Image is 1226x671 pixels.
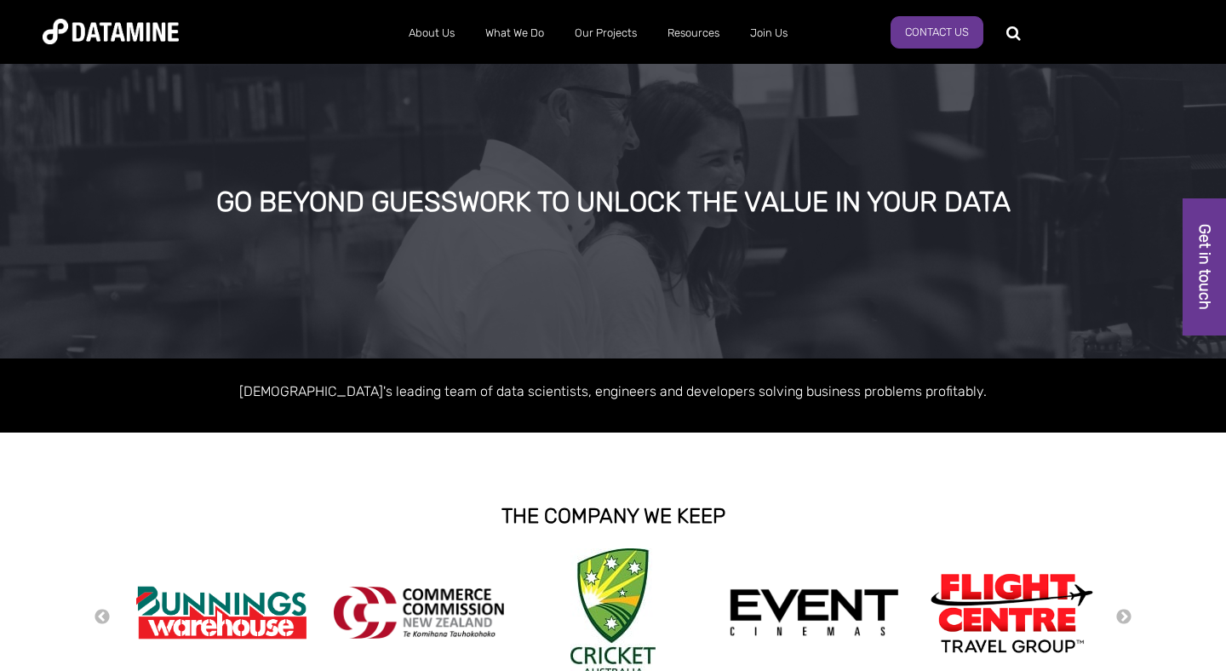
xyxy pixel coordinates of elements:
a: About Us [393,11,470,55]
img: Datamine [43,19,179,44]
div: GO BEYOND GUESSWORK TO UNLOCK THE VALUE IN YOUR DATA [145,187,1082,218]
img: commercecommission [334,587,504,639]
a: Our Projects [559,11,652,55]
a: Resources [652,11,735,55]
a: Contact Us [891,16,983,49]
img: Flight Centre [926,569,1097,657]
button: Previous [94,608,111,627]
img: event cinemas [729,588,899,638]
strong: THE COMPANY WE KEEP [501,504,725,528]
p: [DEMOGRAPHIC_DATA]'s leading team of data scientists, engineers and developers solving business p... [128,380,1098,403]
a: Get in touch [1183,198,1226,335]
button: Next [1115,608,1132,627]
img: Bunnings Warehouse [136,581,306,645]
a: What We Do [470,11,559,55]
a: Join Us [735,11,803,55]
